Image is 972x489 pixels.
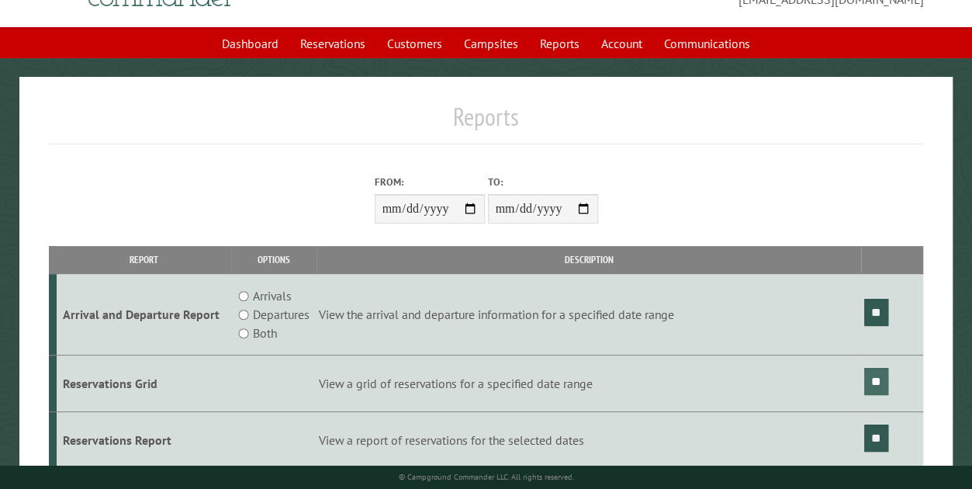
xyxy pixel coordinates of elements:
[57,355,232,412] td: Reservations Grid
[253,286,292,305] label: Arrivals
[592,29,652,58] a: Account
[253,324,277,342] label: Both
[317,411,862,468] td: View a report of reservations for the selected dates
[375,175,485,189] label: From:
[317,274,862,355] td: View the arrival and departure information for a specified date range
[455,29,528,58] a: Campsites
[378,29,451,58] a: Customers
[291,29,375,58] a: Reservations
[57,411,232,468] td: Reservations Report
[531,29,589,58] a: Reports
[399,472,574,482] small: © Campground Commander LLC. All rights reserved.
[231,246,316,273] th: Options
[57,274,232,355] td: Arrival and Departure Report
[317,355,862,412] td: View a grid of reservations for a specified date range
[49,102,924,144] h1: Reports
[253,305,310,324] label: Departures
[655,29,759,58] a: Communications
[57,246,232,273] th: Report
[213,29,288,58] a: Dashboard
[488,175,598,189] label: To:
[317,246,862,273] th: Description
